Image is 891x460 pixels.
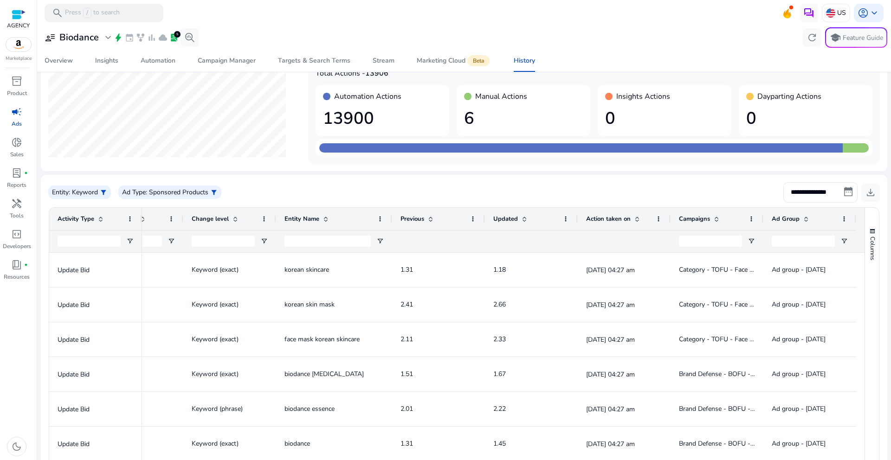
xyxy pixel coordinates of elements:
[169,33,179,42] span: lab_profile
[24,263,28,267] span: fiber_manual_record
[6,38,31,51] img: amazon.svg
[493,439,506,448] span: 1.45
[10,150,24,159] p: Sales
[679,236,742,247] input: Campaigns Filter Input
[748,237,755,245] button: Open Filter Menu
[284,404,335,413] span: biodance essence
[586,266,662,275] p: [DATE] 04:27 am
[772,236,835,247] input: Ad Group Filter Input
[493,265,506,274] span: 1.18
[861,183,880,202] button: download
[837,5,846,21] p: US
[467,55,490,66] span: Beta
[11,229,22,240] span: code_blocks
[284,265,329,274] span: korean skincare
[323,109,442,128] h1: 13900
[586,215,631,223] span: Action taken on
[605,109,724,128] h1: 0
[400,404,413,413] span: 2.01
[192,370,239,378] span: Keyword (exact)
[868,236,877,260] span: Columns
[586,440,662,449] p: [DATE] 04:27 am
[168,237,175,245] button: Open Filter Menu
[493,300,506,309] span: 2.66
[772,300,826,309] span: Ad group - [DATE]
[616,92,670,101] h4: Insights Actions
[679,215,710,223] span: Campaigns
[400,370,413,378] span: 1.51
[198,57,256,64] div: Campaign Manager
[284,236,371,247] input: Entity Name Filter Input
[278,57,350,64] div: Targets & Search Terms
[210,189,218,196] span: filter_alt
[746,109,865,128] h1: 0
[772,370,826,378] span: Ad group - [DATE]
[192,265,239,274] span: Keyword (exact)
[158,33,168,42] span: cloud
[514,57,535,64] div: History
[192,439,239,448] span: Keyword (exact)
[12,120,22,128] p: Ads
[58,236,121,247] input: Activity Type Filter Input
[45,57,73,64] div: Overview
[400,265,413,274] span: 1.31
[181,28,199,47] button: search_insights
[679,335,882,344] span: Category - TOFU - Face Mask - SP - Exact - Korean [MEDICAL_DATA]
[24,171,28,175] span: fiber_manual_record
[464,109,583,128] h1: 6
[493,370,506,378] span: 1.67
[807,32,818,43] span: refresh
[6,55,32,62] p: Marketplace
[122,187,146,197] p: Ad Type
[830,32,841,43] span: school
[58,261,134,280] p: Update Bid
[4,273,30,281] p: Resources
[493,215,518,223] span: Updated
[126,237,134,245] button: Open Filter Menu
[125,33,134,42] span: event
[11,106,22,117] span: campaign
[58,365,134,384] p: Update Bid
[586,405,662,414] p: [DATE] 04:27 am
[376,237,384,245] button: Open Filter Menu
[69,187,98,197] p: : Keyword
[3,242,31,250] p: Developers
[95,57,118,64] div: Insights
[772,404,826,413] span: Ad group - [DATE]
[772,265,826,274] span: Ad group - [DATE]
[65,8,120,18] p: Press to search
[284,215,319,223] span: Entity Name
[365,68,388,78] b: 13906
[493,335,506,344] span: 2.33
[7,21,30,30] p: AGENCY
[7,181,26,189] p: Reports
[803,28,821,47] button: refresh
[11,76,22,87] span: inventory_2
[103,32,114,43] span: expand_more
[400,335,413,344] span: 2.11
[772,439,826,448] span: Ad group - [DATE]
[11,137,22,148] span: donut_small
[192,404,243,413] span: Keyword (phrase)
[679,300,882,309] span: Category - TOFU - Face Mask - SP - Exact - Korean [MEDICAL_DATA]
[7,89,27,97] p: Product
[11,441,22,452] span: dark_mode
[58,434,134,454] p: Update Bid
[858,7,869,19] span: account_circle
[11,167,22,179] span: lab_profile
[400,300,413,309] span: 2.41
[284,300,335,309] span: korean skin mask
[757,92,821,101] h4: Dayparting Actions
[192,335,239,344] span: Keyword (exact)
[83,8,91,18] span: /
[146,187,208,197] p: : Sponsored Products
[865,187,876,198] span: download
[869,7,880,19] span: keyboard_arrow_down
[100,189,107,196] span: filter_alt
[284,370,364,378] span: biodance [MEDICAL_DATA]
[192,215,229,223] span: Change level
[334,92,401,101] h4: Automation Actions
[184,32,195,43] span: search_insights
[586,300,662,310] p: [DATE] 04:27 am
[136,33,145,42] span: family_history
